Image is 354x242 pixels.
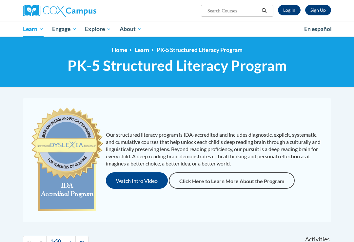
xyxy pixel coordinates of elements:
a: Register [305,5,331,15]
div: Main menu [18,22,336,37]
span: Learn [23,25,44,33]
span: About [120,25,142,33]
a: Home [112,46,127,53]
a: Learn [135,46,149,53]
img: Cox Campus [23,5,96,17]
img: c477cda6-e343-453b-bfce-d6f9e9818e1c.png [29,104,105,216]
p: Our structured literacy program is IDA-accredited and includes diagnostic, explicit, systematic, ... [106,131,325,167]
a: Explore [81,22,115,37]
span: Explore [85,25,111,33]
a: Log In [278,5,301,15]
a: Cox Campus [23,5,119,17]
span: En español [304,26,332,32]
button: Watch Intro Video [106,172,168,189]
input: Search Courses [207,7,259,15]
button: Search [259,7,269,15]
a: Click Here to Learn More About the Program [169,172,295,189]
a: En español [300,22,336,36]
span: PK-5 Structured Literacy Program [68,57,287,74]
a: Engage [48,22,81,37]
a: Learn [19,22,48,37]
a: PK-5 Structured Literacy Program [157,46,243,53]
a: About [115,22,146,37]
span: Engage [52,25,77,33]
